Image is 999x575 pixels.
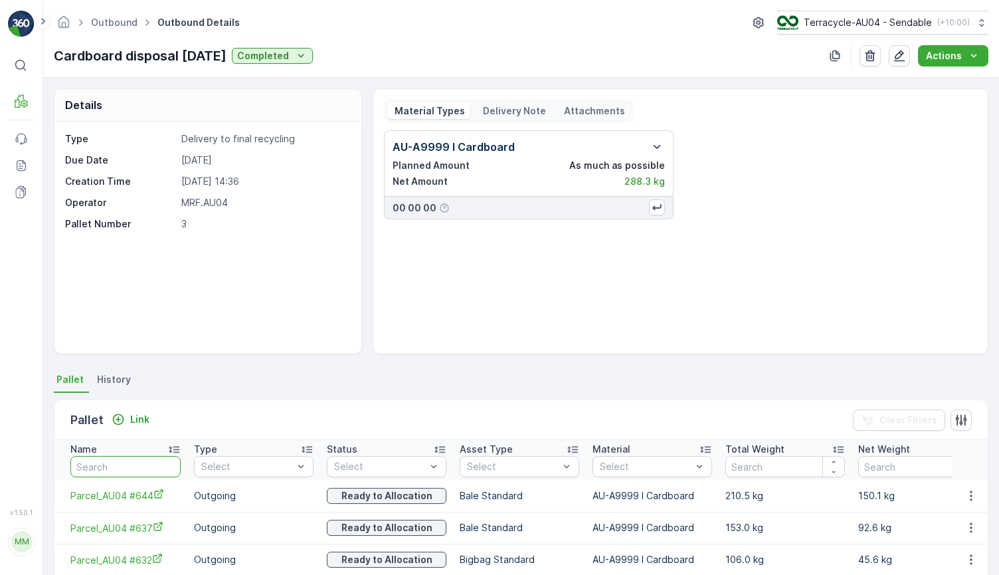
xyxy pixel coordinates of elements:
[56,373,84,386] span: Pallet
[918,45,988,66] button: Actions
[879,413,937,427] p: Clear Filters
[592,553,712,566] p: AU-A9999 I Cardboard
[70,553,181,567] a: Parcel_AU04 #632
[8,509,35,517] span: v 1.50.1
[97,373,131,386] span: History
[70,489,181,503] a: Parcel_AU04 #644
[91,17,137,28] a: Outbound
[8,11,35,37] img: logo
[777,11,988,35] button: Terracycle-AU04 - Sendable(+10:00)
[393,159,470,172] p: Planned Amount
[181,196,347,209] p: MRF.AU04
[460,489,579,503] p: Bale Standard
[341,489,432,503] p: Ready to Allocation
[70,521,181,535] a: Parcel_AU04 #637
[327,552,446,568] button: Ready to Allocation
[11,531,33,552] div: MM
[181,132,347,146] p: Delivery to final recycling
[600,460,691,473] p: Select
[393,104,465,118] p: Material Types
[232,48,313,64] button: Completed
[341,553,432,566] p: Ready to Allocation
[181,217,347,231] p: 3
[858,489,978,503] p: 150.1 kg
[393,139,515,155] p: AU-A9999 I Cardboard
[858,443,910,456] p: Net Weight
[70,443,97,456] p: Name
[804,16,932,29] p: Terracycle-AU04 - Sendable
[853,409,945,431] button: Clear Filters
[439,203,450,213] div: Help Tooltip Icon
[858,553,978,566] p: 45.6 kg
[56,20,71,31] a: Homepage
[54,46,227,66] p: Cardboard disposal [DATE]
[65,217,176,231] p: Pallet Number
[106,411,155,427] button: Link
[341,521,432,534] p: Ready to Allocation
[194,443,217,456] p: Type
[181,175,347,188] p: [DATE] 14:36
[155,16,242,29] span: Outbound Details
[65,196,176,209] p: Operator
[624,175,665,188] p: 288.3 kg
[592,443,630,456] p: Material
[937,17,970,28] p: ( +10:00 )
[65,154,176,167] p: Due Date
[130,413,149,426] p: Link
[65,132,176,146] p: Type
[858,456,978,477] input: Search
[70,456,181,477] input: Search
[334,460,426,473] p: Select
[926,49,962,62] p: Actions
[858,521,978,534] p: 92.6 kg
[194,489,314,503] p: Outgoing
[393,201,436,215] p: 00 00 00
[65,97,102,113] p: Details
[460,521,579,534] p: Bale Standard
[8,519,35,564] button: MM
[725,456,845,477] input: Search
[569,159,665,172] p: As much as possible
[327,520,446,536] button: Ready to Allocation
[725,553,845,566] p: 106.0 kg
[327,488,446,504] button: Ready to Allocation
[393,175,448,188] p: Net Amount
[481,104,546,118] p: Delivery Note
[725,489,845,503] p: 210.5 kg
[65,175,176,188] p: Creation Time
[181,154,347,167] p: [DATE]
[460,443,513,456] p: Asset Type
[592,521,712,534] p: AU-A9999 I Cardboard
[194,521,314,534] p: Outgoing
[460,553,579,566] p: Bigbag Standard
[562,104,625,118] p: Attachments
[592,489,712,503] p: AU-A9999 I Cardboard
[725,521,845,534] p: 153.0 kg
[70,411,104,429] p: Pallet
[194,553,314,566] p: Outgoing
[201,460,293,473] p: Select
[237,49,289,62] p: Completed
[725,443,784,456] p: Total Weight
[467,460,559,473] p: Select
[777,15,798,30] img: terracycle_logo.png
[327,443,357,456] p: Status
